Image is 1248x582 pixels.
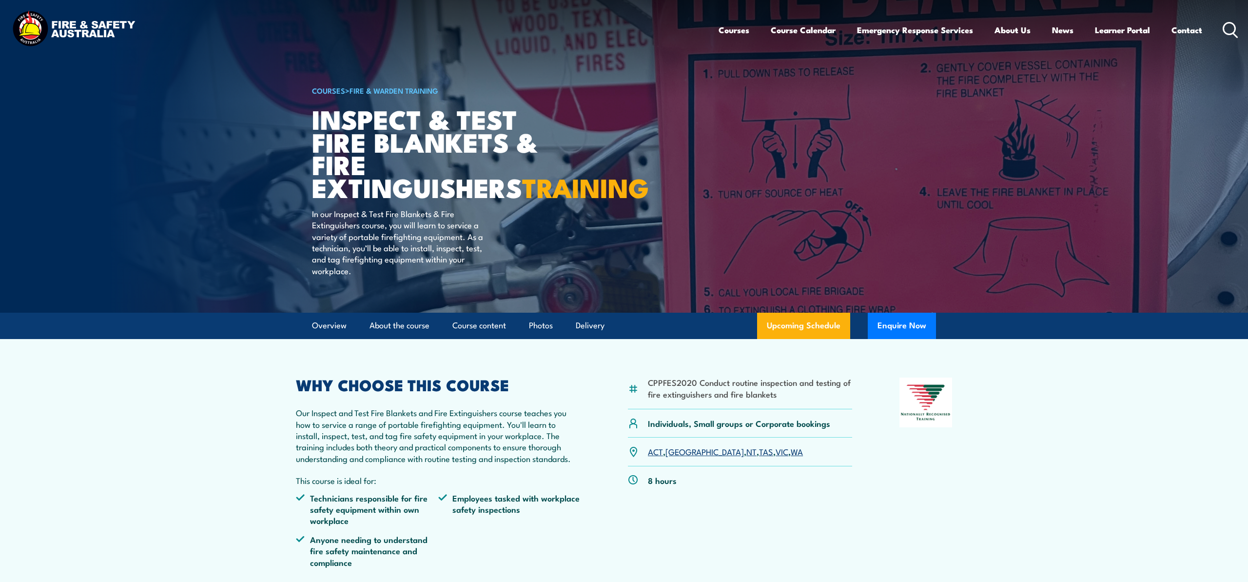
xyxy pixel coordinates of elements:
a: Overview [312,313,347,339]
li: Employees tasked with workplace safety inspections [438,492,581,526]
a: WA [791,445,803,457]
a: Contact [1171,17,1202,43]
a: Delivery [576,313,604,339]
a: VIC [776,445,788,457]
a: Fire & Warden Training [350,85,438,96]
h6: > [312,84,553,96]
li: Technicians responsible for fire safety equipment within own workplace [296,492,438,526]
a: [GEOGRAPHIC_DATA] [665,445,744,457]
li: CPPFES2020 Conduct routine inspection and testing of fire extinguishers and fire blankets [648,377,852,400]
img: Nationally Recognised Training logo. [899,378,952,427]
li: Anyone needing to understand fire safety maintenance and compliance [296,534,438,568]
h1: Inspect & Test Fire Blankets & Fire Extinguishers [312,107,553,199]
p: Our Inspect and Test Fire Blankets and Fire Extinguishers course teaches you how to service a ran... [296,407,581,464]
a: COURSES [312,85,345,96]
a: News [1052,17,1073,43]
a: Emergency Response Services [857,17,973,43]
a: ACT [648,445,663,457]
a: Course content [452,313,506,339]
a: NT [746,445,757,457]
strong: TRAINING [522,166,649,207]
p: In our Inspect & Test Fire Blankets & Fire Extinguishers course, you will learn to service a vari... [312,208,490,276]
a: Photos [529,313,553,339]
p: 8 hours [648,475,677,486]
a: Course Calendar [771,17,836,43]
p: This course is ideal for: [296,475,581,486]
button: Enquire Now [868,313,936,339]
a: Learner Portal [1095,17,1150,43]
a: About the course [370,313,429,339]
a: TAS [759,445,773,457]
a: About Us [994,17,1031,43]
p: Individuals, Small groups or Corporate bookings [648,418,830,429]
p: , , , , , [648,446,803,457]
h2: WHY CHOOSE THIS COURSE [296,378,581,391]
a: Courses [719,17,749,43]
a: Upcoming Schedule [757,313,850,339]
